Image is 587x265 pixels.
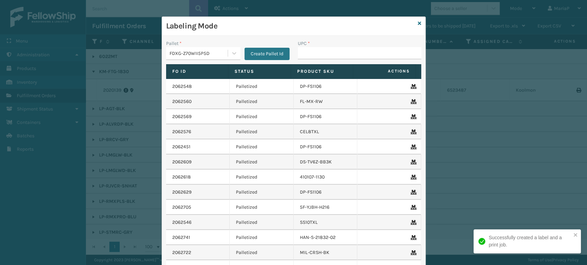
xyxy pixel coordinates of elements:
[411,160,415,164] i: Remove From Pallet
[230,170,294,185] td: Palletized
[172,204,191,211] a: 2062705
[166,40,182,47] label: Pallet
[170,50,228,57] div: FDXG-Z70WII5P5D
[230,200,294,215] td: Palletized
[244,48,290,60] button: Create Pallet Id
[230,124,294,139] td: Palletized
[235,68,284,74] label: Status
[172,98,192,105] a: 2062560
[411,84,415,89] i: Remove From Pallet
[411,190,415,195] i: Remove From Pallet
[230,185,294,200] td: Palletized
[172,113,192,120] a: 2062569
[172,249,191,256] a: 2062722
[294,139,358,154] td: DP-FS1106
[411,205,415,210] i: Remove From Pallet
[294,215,358,230] td: SS10TXL
[294,230,358,245] td: HAN-S-21832-02
[411,114,415,119] i: Remove From Pallet
[172,219,192,226] a: 2062546
[166,21,415,31] h3: Labeling Mode
[172,189,192,196] a: 2062629
[230,245,294,260] td: Palletized
[294,170,358,185] td: 410107-1130
[230,154,294,170] td: Palletized
[172,128,191,135] a: 2062576
[230,109,294,124] td: Palletized
[411,250,415,255] i: Remove From Pallet
[230,94,294,109] td: Palletized
[355,66,414,77] span: Actions
[230,79,294,94] td: Palletized
[573,232,578,239] button: close
[294,79,358,94] td: DP-FS1106
[172,234,190,241] a: 2062741
[298,40,310,47] label: UPC
[230,215,294,230] td: Palletized
[172,159,192,165] a: 2062609
[230,230,294,245] td: Palletized
[172,174,191,181] a: 2062618
[294,154,358,170] td: DS-TV6Z-BB3K
[172,83,192,90] a: 2062548
[411,145,415,149] i: Remove From Pallet
[294,124,358,139] td: CEL8TXL
[294,245,358,260] td: MIL-CRSH-BK
[294,94,358,109] td: FL-MX-RW
[489,234,571,249] div: Successfully created a label and a print job.
[297,68,347,74] label: Product SKU
[230,139,294,154] td: Palletized
[172,68,222,74] label: Fo Id
[411,235,415,240] i: Remove From Pallet
[294,185,358,200] td: DP-FS1106
[411,220,415,225] i: Remove From Pallet
[411,129,415,134] i: Remove From Pallet
[411,175,415,180] i: Remove From Pallet
[172,143,191,150] a: 2062451
[294,109,358,124] td: DP-FS1106
[411,99,415,104] i: Remove From Pallet
[294,200,358,215] td: 5F-YJBH-H216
